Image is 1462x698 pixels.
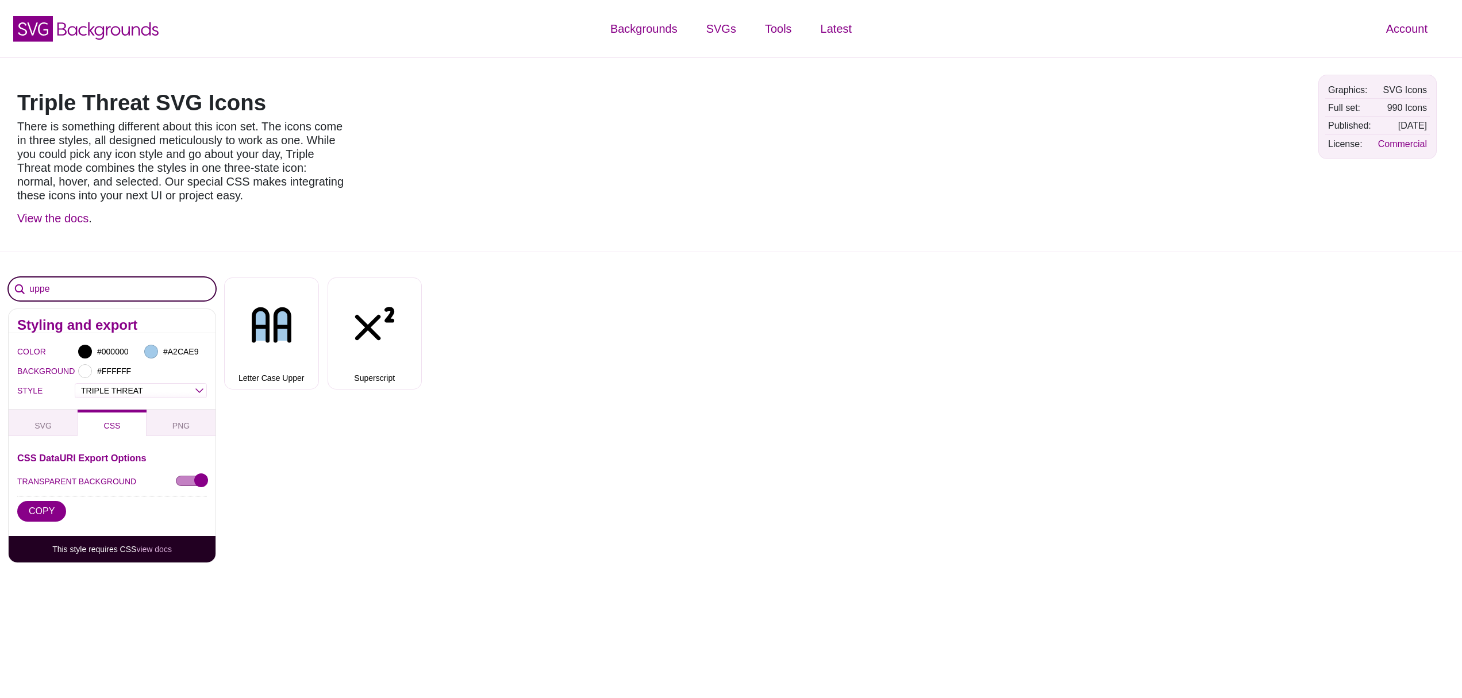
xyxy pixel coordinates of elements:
[17,211,345,225] p: .
[1375,82,1430,98] td: SVG Icons
[17,453,207,462] h3: CSS DataURI Export Options
[17,212,89,225] a: View the docs
[17,383,32,398] label: STYLE
[17,501,66,522] button: COPY
[17,474,136,489] label: TRANSPARENT BACKGROUND
[806,11,866,46] a: Latest
[17,545,207,554] p: This style requires CSS
[147,410,216,436] button: PNG
[692,11,751,46] a: SVGs
[9,410,78,436] button: SVG
[1378,139,1427,149] a: Commercial
[136,545,171,554] a: view docs
[1325,82,1374,98] td: Graphics:
[17,321,207,330] h2: Styling and export
[1325,136,1374,152] td: License:
[9,277,216,300] input: Search Icons
[17,119,345,202] p: There is something different about this icon set. The icons come in three styles, all designed me...
[1372,11,1442,46] a: Account
[1325,99,1374,116] td: Full set:
[1375,117,1430,134] td: [DATE]
[17,344,32,359] label: COLOR
[751,11,806,46] a: Tools
[1375,99,1430,116] td: 990 Icons
[224,277,319,390] button: Letter Case Upper
[1325,117,1374,134] td: Published:
[596,11,692,46] a: Backgrounds
[172,421,190,430] span: PNG
[34,421,52,430] span: SVG
[17,364,32,379] label: BACKGROUND
[328,277,422,390] button: Superscript
[17,92,345,114] h1: Triple Threat SVG Icons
